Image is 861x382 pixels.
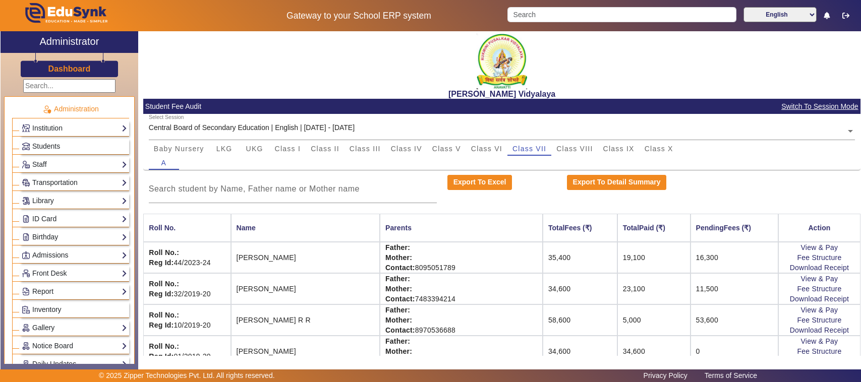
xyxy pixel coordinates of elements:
span: Students [32,142,60,150]
td: [PERSON_NAME] [231,242,380,273]
th: Action [778,214,860,242]
a: Students [22,141,127,152]
div: TotalFees (₹) [548,222,592,233]
div: Roll No. [149,222,176,233]
td: 5,000 [617,304,691,336]
img: 1f9ccde3-ca7c-4581-b515-4fcda2067381 [477,34,527,89]
a: Dashboard [48,63,91,74]
a: Fee Structure [797,347,841,355]
h5: Gateway to your School ERP system [221,11,497,21]
strong: Mother: [385,347,412,355]
strong: Reg Id: [149,352,174,360]
td: 19,100 [617,242,691,273]
span: Class VI [471,145,502,152]
mat-card-header: Student Fee Audit [143,99,860,114]
span: UKG [246,145,263,152]
a: Administrator [1,31,138,53]
span: A [161,159,167,166]
div: Select Session [149,113,184,121]
td: 16,300 [691,242,778,273]
td: [PERSON_NAME] R R [231,304,380,336]
strong: Mother: [385,253,412,262]
td: 11,500 [691,273,778,304]
span: Class VII [512,145,546,152]
strong: Father: [385,243,410,251]
td: 01/2019-20 [143,336,231,367]
div: PendingFees (₹) [696,222,773,233]
input: Search [507,7,736,22]
div: Roll No. [149,222,225,233]
a: Download Receipt [790,326,849,334]
td: 58,600 [543,304,617,336]
a: View & Pay [801,243,838,251]
span: Class IX [603,145,635,152]
span: LKG [216,145,233,152]
a: Privacy Policy [639,369,693,382]
span: Class VIII [556,145,593,152]
span: Class I [275,145,301,152]
h2: [PERSON_NAME] Vidyalaya [143,89,860,99]
a: Fee Structure [797,316,841,324]
a: Fee Structure [797,285,841,293]
strong: Father: [385,275,410,283]
strong: Roll No.: [149,342,179,350]
strong: Reg Id: [149,290,174,298]
span: Class III [350,145,381,152]
td: 34,600 [543,336,617,367]
span: Baby Nursery [154,145,204,152]
img: Inventory.png [22,306,30,313]
img: Students.png [22,143,30,150]
div: TotalPaid (₹) [623,222,685,233]
strong: Roll No.: [149,280,179,288]
div: TotalPaid (₹) [623,222,665,233]
strong: Mother: [385,285,412,293]
strong: Contact: [385,326,415,334]
a: Terms of Service [700,369,762,382]
a: Inventory [22,304,127,315]
div: Name [237,222,256,233]
p: © 2025 Zipper Technologies Pvt. Ltd. All rights reserved. [99,370,275,381]
strong: Father: [385,337,410,345]
td: 53,600 [691,304,778,336]
input: Search... [23,79,116,93]
td: 0 [691,336,778,367]
img: Administration.png [42,105,51,114]
div: PendingFees (₹) [696,222,751,233]
td: 8970536688 [380,304,543,336]
th: Parents [380,214,543,242]
strong: Mother: [385,316,412,324]
span: Class V [432,145,461,152]
span: Switch To Session Mode [781,101,858,112]
div: Name [237,222,374,233]
td: [PERSON_NAME] [231,273,380,304]
td: 32/2019-20 [143,273,231,304]
a: View & Pay [801,337,838,345]
span: Class II [311,145,339,152]
div: TotalFees (₹) [548,222,612,233]
strong: Roll No.: [149,248,179,257]
a: Download Receipt [790,295,849,303]
td: 8095051789 [380,242,543,273]
span: Class IV [391,145,422,152]
td: 34,600 [617,336,691,367]
a: Download Receipt [790,264,849,272]
p: Administration [12,104,129,114]
a: View & Pay [801,306,838,314]
button: Export To Excel [447,175,512,190]
td: 44/2023-24 [143,242,231,273]
strong: Father: [385,306,410,314]
strong: Contact: [385,264,415,272]
td: 7483394214 [380,273,543,304]
h2: Administrator [39,35,99,47]
span: Inventory [32,305,62,313]
td: 23,100 [617,273,691,304]
td: 10/2019-20 [143,304,231,336]
input: Search student by Name, Father name or Mother name [149,183,437,195]
strong: Reg Id: [149,321,174,329]
td: 35,400 [543,242,617,273]
a: View & Pay [801,275,838,283]
td: [PERSON_NAME] [231,336,380,367]
span: Class X [645,145,673,152]
button: Export To Detail Summary [567,175,666,190]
